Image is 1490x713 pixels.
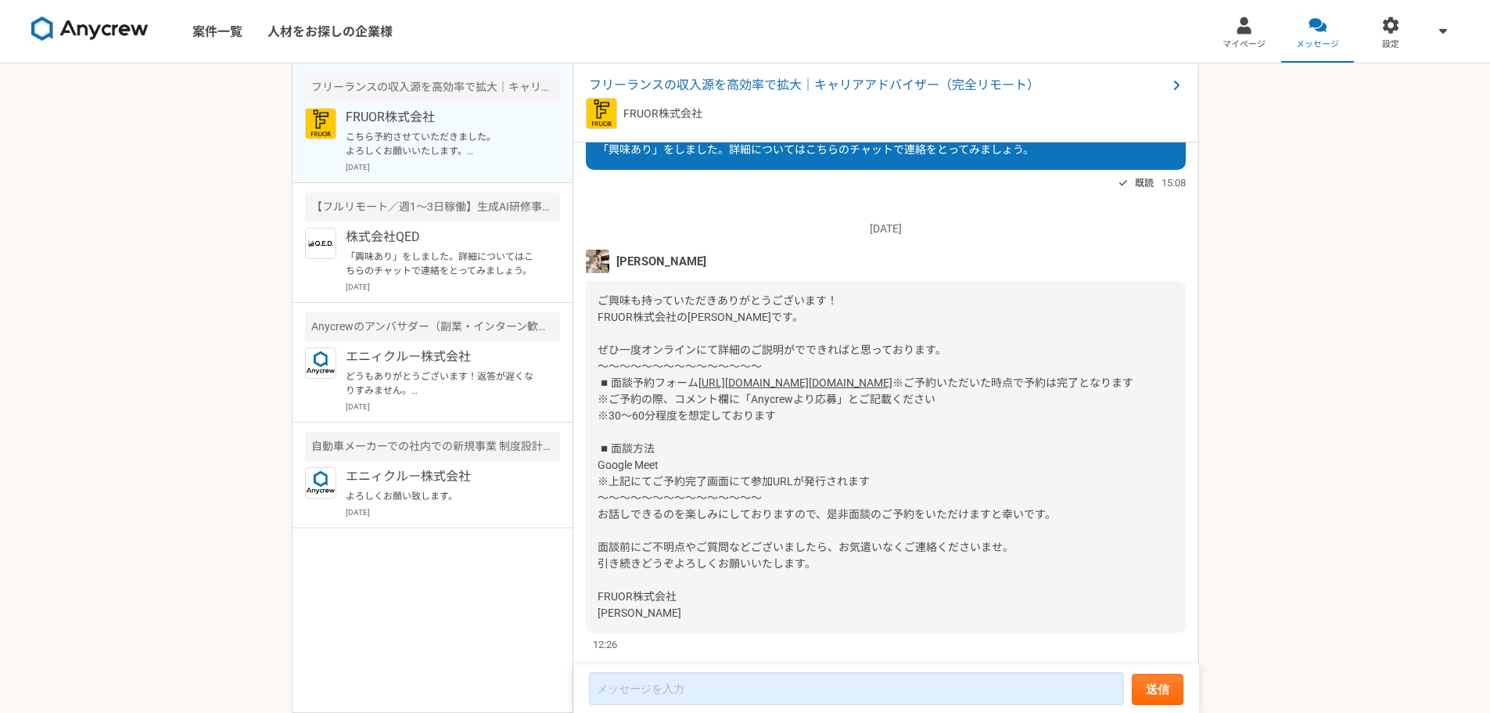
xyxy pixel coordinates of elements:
[1382,38,1399,51] span: 設定
[1132,674,1183,705] button: 送信
[346,347,539,366] p: エニィクルー株式会社
[305,228,336,259] img: %E9%9B%BB%E5%AD%90%E5%8D%B0%E9%91%91.png
[616,253,706,270] span: [PERSON_NAME]
[586,250,609,273] img: unnamed.jpg
[346,108,539,127] p: FRUOR株式会社
[305,432,560,461] div: 自動車メーカーでの社内での新規事業 制度設計・基盤づくり コンサルティング業務
[31,16,149,41] img: 8DqYSo04kwAAAAASUVORK5CYII=
[346,489,539,503] p: よろしくお願い致します。
[1223,38,1266,51] span: マイページ
[346,401,560,412] p: [DATE]
[586,221,1186,237] p: [DATE]
[623,106,702,122] p: FRUOR株式会社
[305,312,560,341] div: Anycrewのアンバサダー（副業・インターン歓迎）
[598,294,946,389] span: ご興味も持っていただきありがとうございます！ FRUOR株式会社の[PERSON_NAME]です。 ぜひ一度オンラインにて詳細のご説明がでできればと思っております。 〜〜〜〜〜〜〜〜〜〜〜〜〜〜...
[346,467,539,486] p: エニィクルー株式会社
[346,228,539,247] p: 株式会社QED
[1135,174,1154,193] span: 既読
[305,73,560,102] div: フリーランスの収入源を高効率で拡大｜キャリアアドバイザー（完全リモート）
[305,193,560,221] div: 【フルリモート／週1～3日稼働】生成AI研修事業 制作・運営アシスタント
[305,467,336,499] img: logo_text_blue_01.png
[1296,38,1339,51] span: メッセージ
[598,376,1133,619] span: ※ご予約いただいた時点で予約は完了となります ※ご予約の際、コメント欄に「Anycrewより応募」とご記載ください ※30〜60分程度を想定しております ◾️面談方法 Google Meet ※...
[598,143,1034,156] span: 「興味あり」をしました。詳細についてはこちらのチャットで連絡をとってみましょう。
[305,347,336,379] img: logo_text_blue_01.png
[589,76,1167,95] span: フリーランスの収入源を高効率で拡大｜キャリアアドバイザー（完全リモート）
[305,108,336,139] img: FRUOR%E3%83%AD%E3%82%B3%E3%82%99.png
[346,369,539,398] p: どうもありがとうございます！返答が遅くなりすみません。 本日16時からどうぞよろしくお願いいたします。
[346,161,560,173] p: [DATE]
[346,130,539,158] p: こちら予約させていただきました。 よろしくお願いいたします。 [PERSON_NAME]
[586,98,617,129] img: FRUOR%E3%83%AD%E3%82%B3%E3%82%99.png
[346,506,560,518] p: [DATE]
[1161,175,1186,190] span: 15:08
[593,637,617,652] span: 12:26
[698,376,892,389] a: [URL][DOMAIN_NAME][DOMAIN_NAME]
[346,250,539,278] p: 「興味あり」をしました。詳細についてはこちらのチャットで連絡をとってみましょう。
[346,281,560,293] p: [DATE]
